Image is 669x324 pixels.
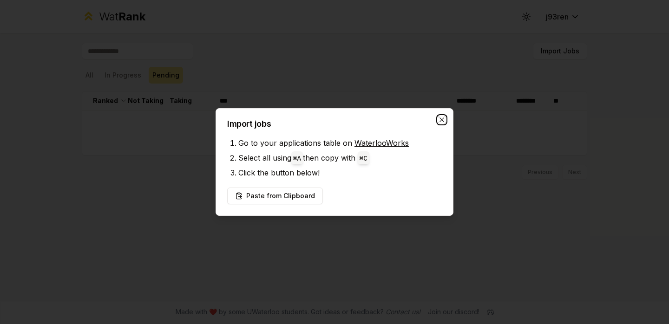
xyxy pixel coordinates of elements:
[360,155,367,162] code: ⌘ C
[238,165,442,180] li: Click the button below!
[293,155,301,162] code: ⌘ A
[354,138,409,148] a: WaterlooWorks
[238,136,442,150] li: Go to your applications table on
[227,120,442,128] h2: Import jobs
[227,188,323,204] button: Paste from Clipboard
[238,150,442,165] li: Select all using then copy with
